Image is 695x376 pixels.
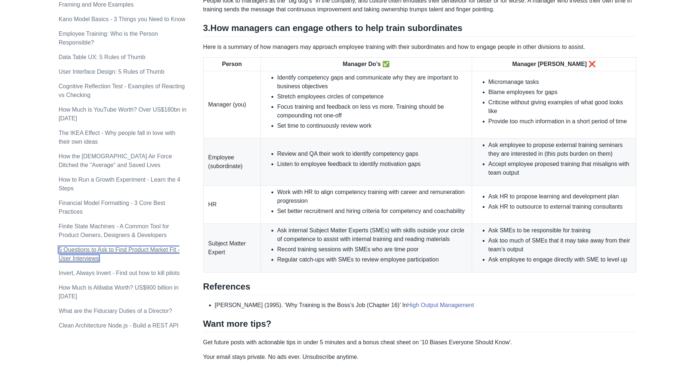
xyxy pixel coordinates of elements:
li: Set time to continuously review work [277,121,467,130]
a: How Much is YouTube Worth? Over US$180bn in [DATE] [59,106,186,121]
td: Employee (subordinate) [203,138,260,185]
li: Review and QA their work to identify competency gaps [277,150,467,158]
a: Financial Model Formatting - 3 Core Best Practices [59,200,165,215]
a: How to Run a Growth Experiment - Learn the 4 Steps [59,177,181,191]
li: Ask HR to outsource to external training consultants [489,202,632,211]
p: Your email stays private. No ads ever. Unsubscribe anytime. [203,353,637,361]
a: Clean Architecture Node.js - Build a REST API [59,322,179,329]
p: Here is a summary of how managers may approach employee training with their subordinates and how ... [203,43,637,51]
a: Kano Model Basics - 3 Things you Need to Know [59,16,185,22]
h2: 3. How managers can engage others to help train subordinates [203,23,637,36]
a: 5 Questions to Ask to Find Product Market Fit - User Interviews [59,247,180,261]
th: Person [203,57,260,71]
li: Record training sessions with SMEs who are time poor [277,245,467,254]
li: Ask HR to propose learning and development plan [489,192,632,201]
li: Provide too much information in a short period of time [489,117,632,126]
li: Ask employee to propose external training seminars they are interested in (this puts burden on them) [489,141,632,158]
li: Stretch employees circles of competence [277,92,467,101]
th: Manager [PERSON_NAME] ❌ [472,57,636,71]
td: Manager (you) [203,71,260,138]
a: How Much is Alibaba Worth? US$900 billion in [DATE] [59,284,179,299]
a: The IKEA Effect - Why people fall in love with their own ideas [59,130,175,145]
a: Finite State Machines - A Common Tool for Product Owners, Designers & Developers [59,223,169,238]
li: Work with HR to align competency training with career and remuneration progression [277,188,467,205]
li: Identify competency gaps and communicate why they are important to business objectives [277,73,467,91]
li: Ask employee to engage directly with SME to level up [489,255,632,264]
li: Ask too much of SMEs that it may take away from their team’s output [489,236,632,254]
a: User Interface Design: 5 Rules of Thumb [59,69,165,75]
a: Cognitive Reflection Test - Examples of Reacting vs Checking [59,83,185,98]
p: Get future posts with actionable tips in under 5 minutes and a bonus cheat sheet on '10 Biases Ev... [203,338,637,347]
a: How the [DEMOGRAPHIC_DATA] Air Force Ditched the "Average" and Saved Lives [59,153,172,168]
a: Invert, Always Invert - Find out how to kill pilots [59,270,180,276]
a: Employee Training: Who is the Person Responsible? [59,31,158,46]
li: Set better recruitment and hiring criteria for competency and coachability [277,207,467,216]
li: Criticise without giving examples of what good looks like [489,98,632,116]
li: Regular catch-ups with SMEs to review employee participation [277,255,467,264]
td: Subject Matter Expert [203,224,260,272]
li: Accept employee proposed training that misaligns with team output [489,160,632,177]
li: Micromanage tasks [489,78,632,86]
li: Ask internal Subject Matter Experts (SMEs) with skills outside your circle of competence to assis... [277,226,467,244]
a: High Output Management [407,302,474,308]
td: HR [203,185,260,224]
h2: Want more tips? [203,318,637,332]
a: What are the Fiduciary Duties of a Director? [59,308,172,314]
li: [PERSON_NAME] (1995). ‘Why Training is the Boss’s Job (Chapter 16)’ In [215,301,637,310]
li: Listen to employee feedback to identify motivation gaps [277,160,467,168]
li: Focus training and feedback on less vs more. Training should be compounding not one-off [277,102,467,120]
th: Manager Do’s ✅ [260,57,472,71]
li: Blame employees for gaps [489,88,632,97]
a: Data Table UX: 5 Rules of Thumb [59,54,146,60]
li: Ask SMEs to be responsible for training [489,226,632,235]
h2: References [203,281,637,295]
